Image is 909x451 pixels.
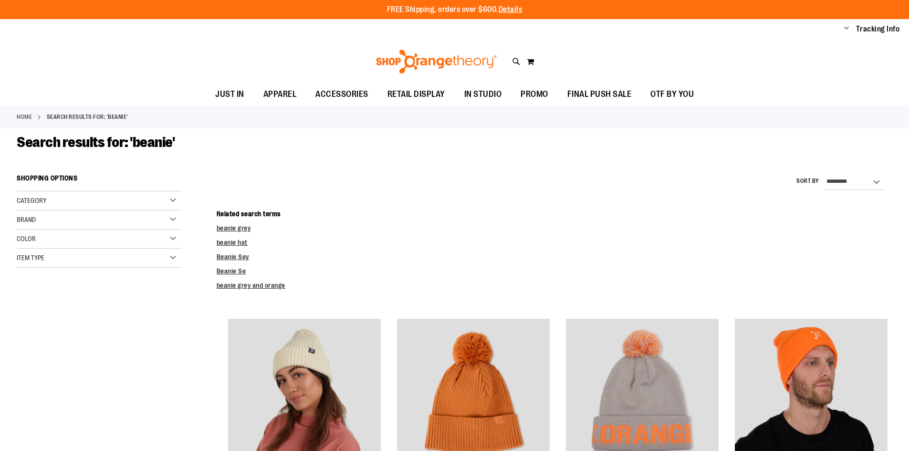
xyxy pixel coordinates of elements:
[17,197,46,204] span: Category
[217,253,249,261] a: Beanie Sey
[215,84,244,105] span: JUST IN
[47,113,128,121] strong: Search results for: 'beanie'
[17,170,182,191] strong: Shopping Options
[464,84,502,105] span: IN STUDIO
[521,84,548,105] span: PROMO
[217,239,248,246] a: beanie hat
[217,267,246,275] a: Beanie Se
[650,84,694,105] span: OTF BY YOU
[217,224,251,232] a: beanie grey
[641,84,703,105] a: OTF BY YOU
[263,84,297,105] span: APPAREL
[17,235,36,242] span: Color
[511,84,558,105] a: PROMO
[17,191,182,210] div: Category
[375,50,498,73] img: Shop Orangetheory
[306,84,378,105] a: ACCESSORIES
[17,134,175,150] span: Search results for: 'beanie'
[17,210,182,230] div: Brand
[17,254,44,262] span: Item Type
[387,4,522,15] p: FREE Shipping, orders over $600.
[315,84,368,105] span: ACCESSORIES
[17,230,182,249] div: Color
[254,84,306,105] a: APPAREL
[856,24,900,34] a: Tracking Info
[217,282,285,289] a: beanie grey and orange
[455,84,512,105] a: IN STUDIO
[217,209,892,219] dt: Related search terms
[567,84,632,105] span: FINAL PUSH SALE
[796,177,819,185] label: Sort By
[499,5,522,14] a: Details
[387,84,445,105] span: RETAIL DISPLAY
[378,84,455,105] a: RETAIL DISPLAY
[206,84,254,105] a: JUST IN
[844,24,849,34] button: Account menu
[558,84,641,105] a: FINAL PUSH SALE
[17,249,182,268] div: Item Type
[17,216,36,223] span: Brand
[17,113,32,121] a: Home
